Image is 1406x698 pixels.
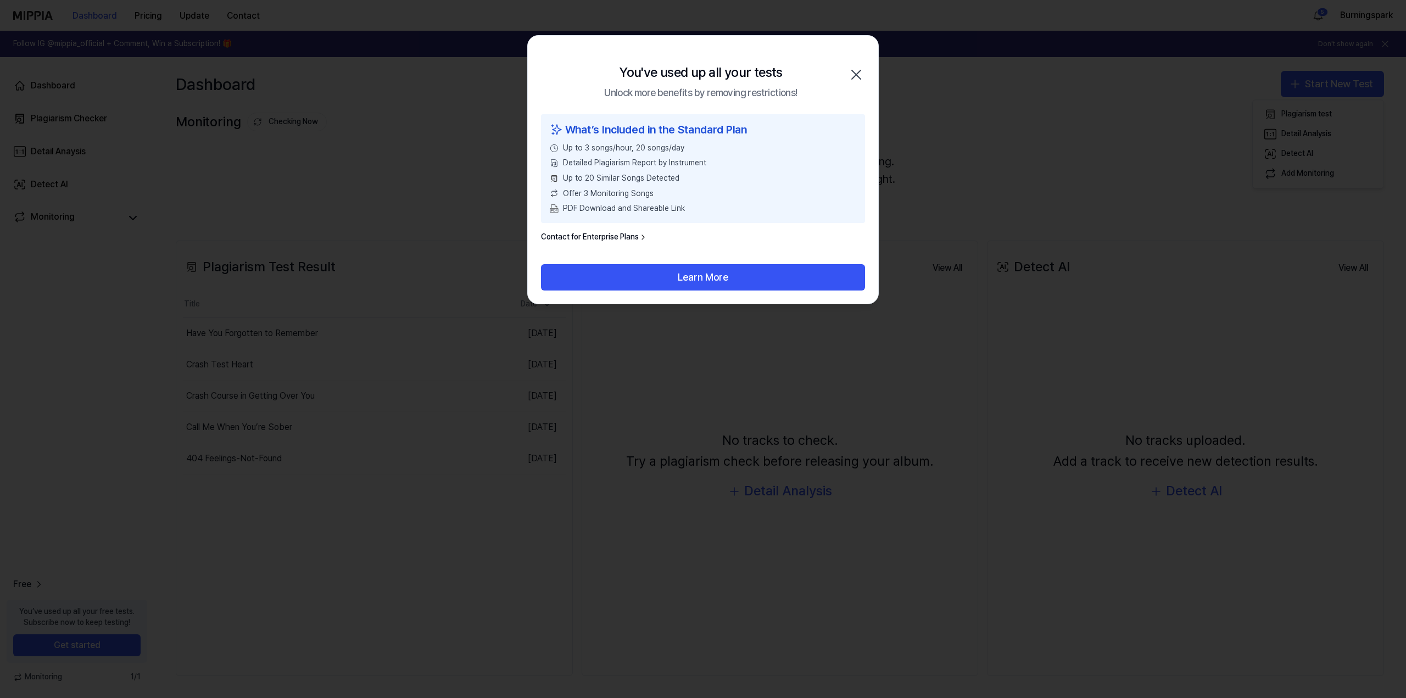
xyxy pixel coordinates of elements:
div: Unlock more benefits by removing restrictions! [604,85,797,101]
span: PDF Download and Shareable Link [563,203,685,214]
span: Up to 20 Similar Songs Detected [563,173,679,184]
span: Up to 3 songs/hour, 20 songs/day [563,143,684,154]
img: PDF Download [550,204,559,213]
div: What’s Included in the Standard Plan [550,121,856,138]
a: Contact for Enterprise Plans [541,232,648,243]
button: Learn More [541,264,865,291]
span: Offer 3 Monitoring Songs [563,188,654,199]
img: sparkles icon [550,121,563,138]
span: Detailed Plagiarism Report by Instrument [563,158,706,169]
div: You've used up all your tests [619,62,783,83]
